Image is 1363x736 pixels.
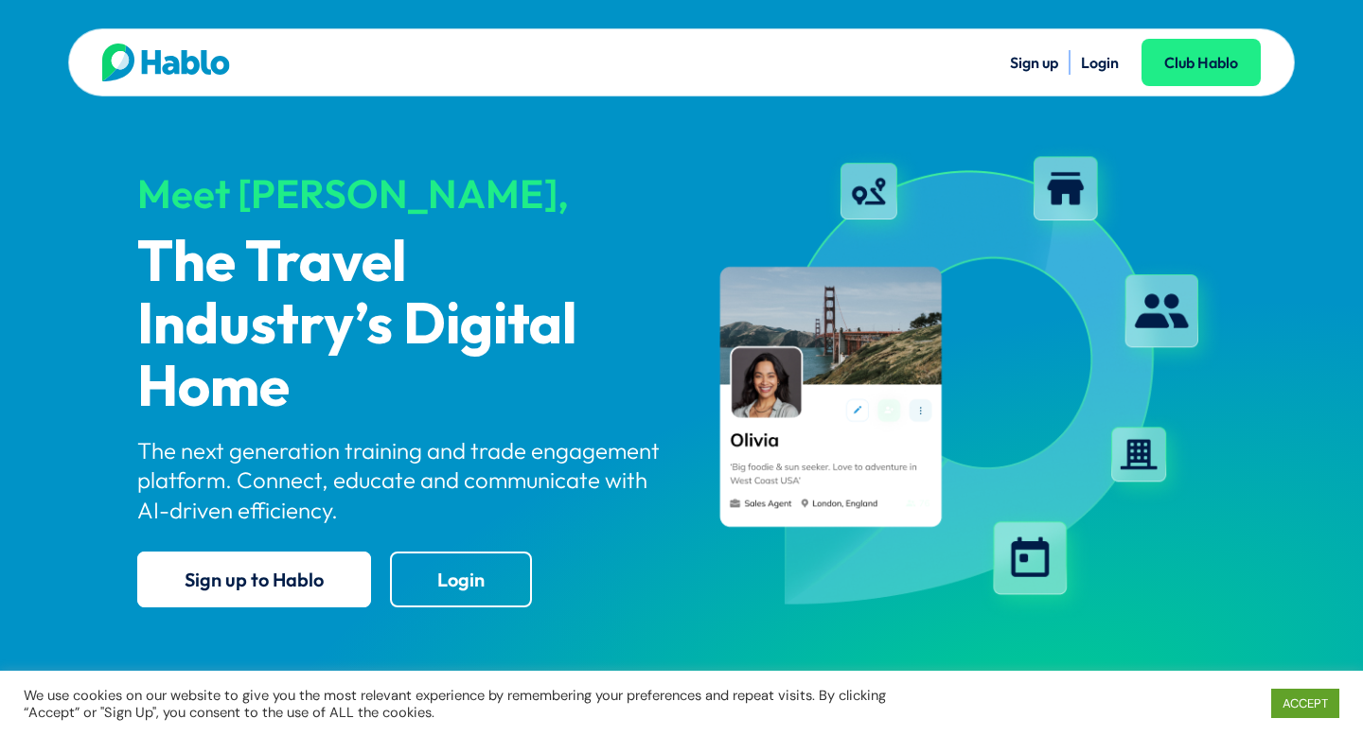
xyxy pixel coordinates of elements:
[1010,53,1058,72] a: Sign up
[1271,689,1339,718] a: ACCEPT
[102,44,230,81] img: Hablo logo main 2
[137,233,665,420] p: The Travel Industry’s Digital Home
[137,436,665,525] p: The next generation training and trade engagement platform. Connect, educate and communicate with...
[698,141,1226,623] img: hablo-profile-image
[137,172,665,216] div: Meet [PERSON_NAME],
[137,552,371,607] a: Sign up to Hablo
[24,687,945,721] div: We use cookies on our website to give you the most relevant experience by remembering your prefer...
[1142,39,1261,86] a: Club Hablo
[1081,53,1119,72] a: Login
[390,552,532,607] a: Login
